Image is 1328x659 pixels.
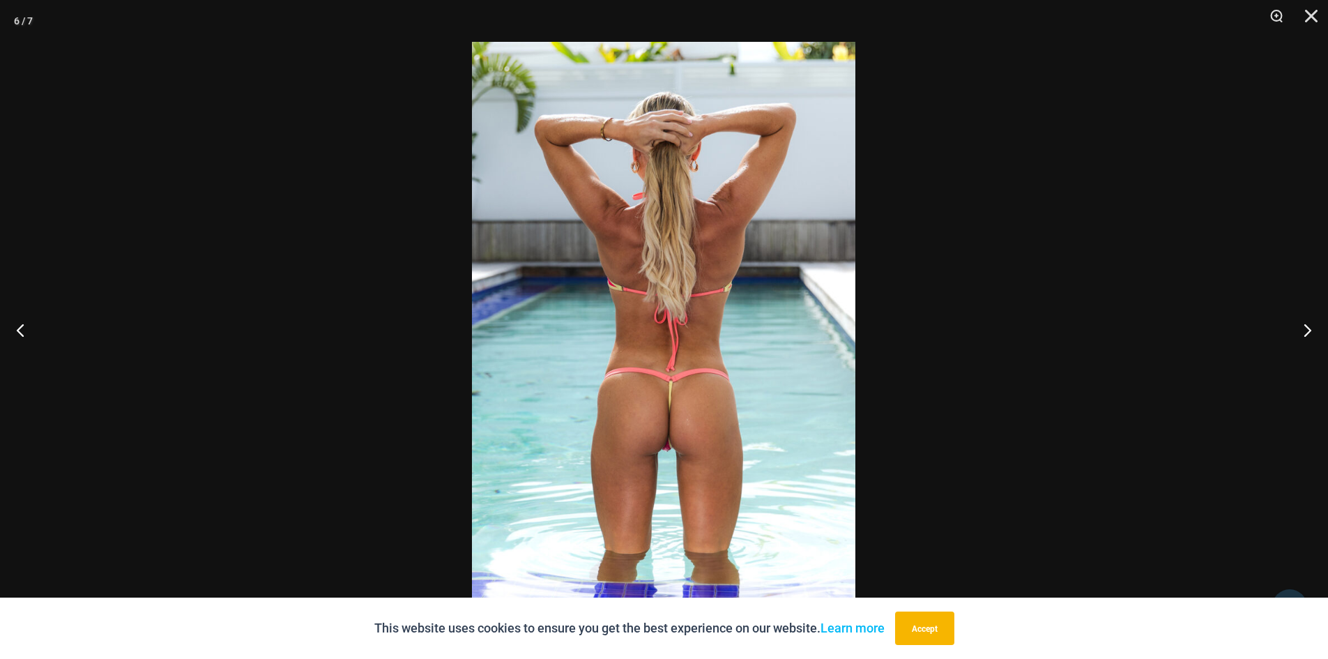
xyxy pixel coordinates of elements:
a: Learn more [821,621,885,635]
button: Accept [895,612,954,645]
div: 6 / 7 [14,10,33,31]
button: Next [1276,295,1328,365]
img: Bubble Mesh Highlight Pink 323 Top 421 Micro 03 [472,42,855,617]
p: This website uses cookies to ensure you get the best experience on our website. [374,618,885,639]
